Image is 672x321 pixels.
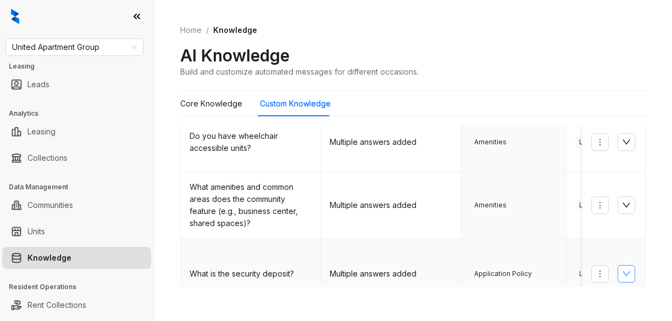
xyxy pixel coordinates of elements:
[2,74,151,95] li: Leads
[27,221,45,243] a: Units
[206,24,209,36] li: /
[27,74,49,95] a: Leads
[190,268,312,280] div: What is the security deposit?
[27,247,71,269] a: Knowledge
[178,24,204,36] a: Home
[27,147,68,169] a: Collections
[12,39,137,55] span: United Apartment Group
[596,138,604,147] span: more
[11,9,19,24] img: logo
[596,269,604,278] span: more
[596,201,604,210] span: more
[27,194,73,216] a: Communities
[622,138,631,147] span: down
[180,98,242,110] div: Core Knowledge
[213,25,257,35] span: Knowledge
[2,221,151,243] li: Units
[470,137,510,148] span: Amenities
[2,147,151,169] li: Collections
[180,66,419,77] div: Build and customize automated messages for different occasions.
[9,61,153,71] h3: Leasing
[321,172,461,239] td: Multiple answers added
[2,194,151,216] li: Communities
[2,121,151,143] li: Leasing
[2,247,151,269] li: Knowledge
[190,130,312,154] div: Do you have wheelchair accessible units?
[321,239,461,309] td: Multiple answers added
[470,200,510,211] span: Amenities
[9,109,153,119] h3: Analytics
[622,201,631,210] span: down
[27,121,55,143] a: Leasing
[180,45,290,66] h2: AI Knowledge
[575,137,609,148] span: Leasing
[260,98,331,110] div: Custom Knowledge
[9,282,153,292] h3: Resident Operations
[575,200,609,211] span: Leasing
[321,112,461,172] td: Multiple answers added
[470,268,536,279] span: Application Policy
[190,181,312,229] div: What amenities and common areas does the community feature (e.g., business center, shared spaces)?
[575,268,609,279] span: Leasing
[622,269,631,278] span: down
[2,294,151,316] li: Rent Collections
[27,294,86,316] a: Rent Collections
[9,182,153,192] h3: Data Management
